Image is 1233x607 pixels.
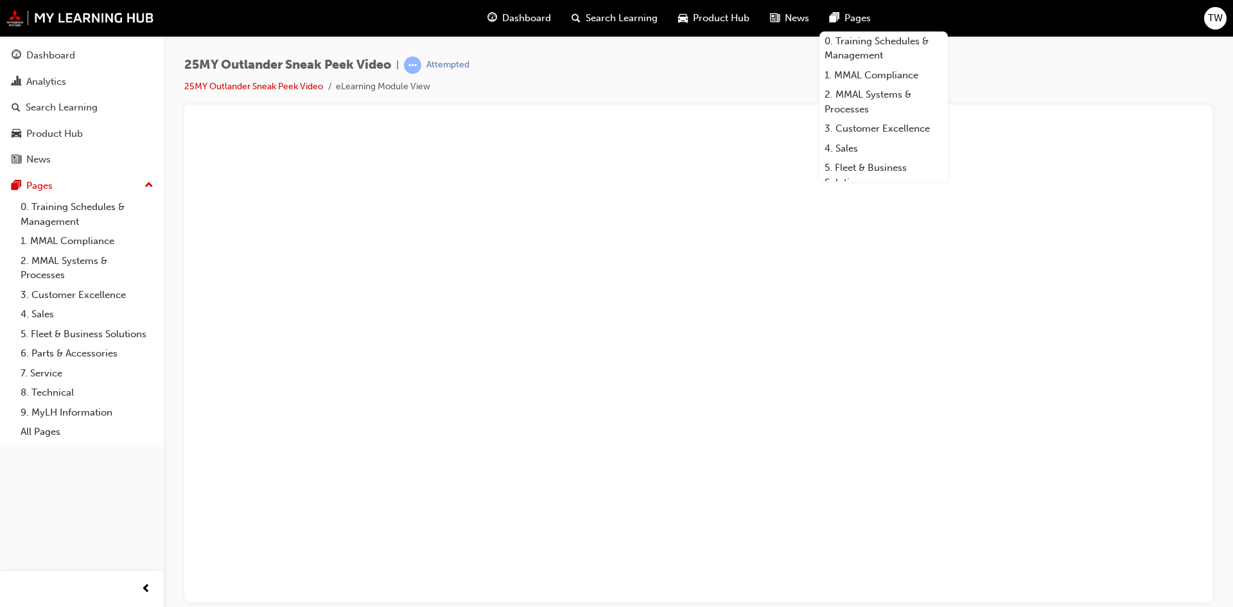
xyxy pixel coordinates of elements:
a: 4. Sales [15,304,159,324]
div: Search Learning [26,100,98,115]
a: guage-iconDashboard [477,5,561,31]
span: 25MY Outlander Sneak Peek Video [184,58,391,73]
a: 8. Technical [15,383,159,403]
a: 6. Parts & Accessories [15,344,159,364]
span: prev-icon [141,581,151,597]
span: news-icon [770,10,780,26]
div: News [26,152,51,167]
button: Pages [5,174,159,198]
a: 2. MMAL Systems & Processes [15,251,159,285]
div: Attempted [426,59,469,71]
span: TW [1208,11,1223,26]
span: search-icon [12,102,21,114]
span: news-icon [12,154,21,166]
li: eLearning Module View [336,80,430,94]
a: 5. Fleet & Business Solutions [15,324,159,344]
div: Pages [26,179,53,193]
span: Dashboard [502,11,551,26]
span: guage-icon [487,10,497,26]
span: Search Learning [586,11,658,26]
a: 3. Customer Excellence [15,285,159,305]
a: 0. Training Schedules & Management [15,197,159,231]
div: Analytics [26,75,66,89]
a: search-iconSearch Learning [561,5,668,31]
span: car-icon [678,10,688,26]
span: car-icon [12,128,21,140]
a: 9. MyLH Information [15,403,159,423]
a: All Pages [15,422,159,442]
a: Product Hub [5,122,159,146]
span: Product Hub [693,11,749,26]
span: pages-icon [830,10,839,26]
a: 1. MMAL Compliance [15,231,159,251]
div: Product Hub [26,127,83,141]
span: guage-icon [12,50,21,62]
span: learningRecordVerb_ATTEMPT-icon [404,57,421,74]
a: 5. Fleet & Business Solutions [819,158,948,192]
a: Dashboard [5,44,159,67]
button: TW [1204,7,1227,30]
span: search-icon [572,10,581,26]
a: 0. Training Schedules & Management [819,31,948,66]
button: DashboardAnalyticsSearch LearningProduct HubNews [5,41,159,174]
a: 25MY Outlander Sneak Peek Video [184,81,323,92]
a: Analytics [5,70,159,94]
a: 7. Service [15,364,159,383]
a: 1. MMAL Compliance [819,66,948,85]
span: | [396,58,399,73]
span: News [785,11,809,26]
a: pages-iconPages [819,5,881,31]
a: news-iconNews [760,5,819,31]
span: pages-icon [12,180,21,192]
span: up-icon [144,177,153,194]
a: 3. Customer Excellence [819,119,948,139]
a: News [5,148,159,172]
div: Dashboard [26,48,75,63]
a: car-iconProduct Hub [668,5,760,31]
a: 4. Sales [819,139,948,159]
img: mmal [6,10,154,26]
span: chart-icon [12,76,21,88]
span: Pages [844,11,871,26]
a: 2. MMAL Systems & Processes [819,85,948,119]
a: Search Learning [5,96,159,119]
